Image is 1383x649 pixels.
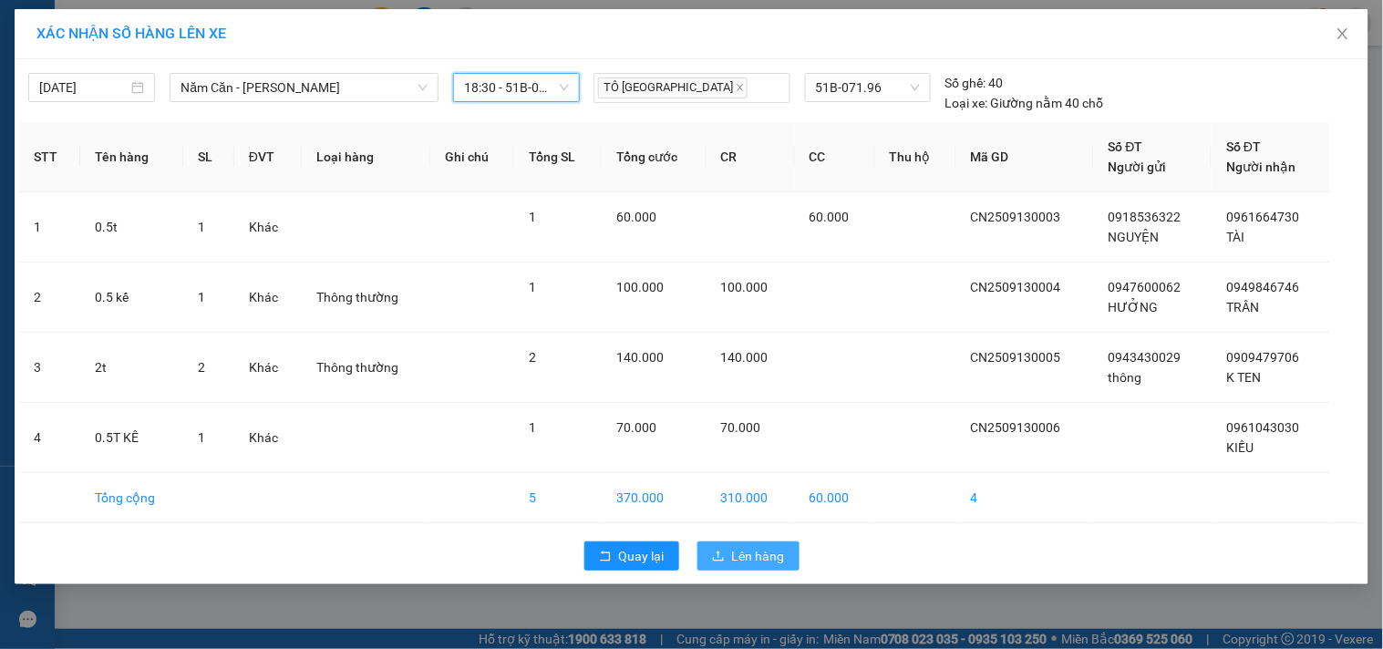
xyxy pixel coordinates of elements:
span: 0909479706 [1226,350,1299,365]
td: 0.5t [80,192,183,263]
span: 140.000 [721,350,769,365]
span: CN2509130003 [971,210,1061,224]
span: 60.000 [810,210,850,224]
img: logo.jpg [23,23,114,114]
span: 70.000 [721,420,761,435]
td: 1 [19,192,80,263]
li: 26 Phó Cơ Điều, Phường 12 [170,45,762,67]
span: thông [1109,370,1142,385]
span: Năm Căn - Hồ Chí Minh [181,74,428,101]
td: Khác [234,403,302,473]
td: Thông thường [302,263,430,333]
button: uploadLên hàng [697,541,800,571]
td: Khác [234,333,302,403]
th: Tổng SL [514,122,602,192]
span: Người nhận [1226,160,1295,174]
td: 4 [956,473,1094,523]
span: Số ghế: [945,73,986,93]
span: CN2509130006 [971,420,1061,435]
button: Close [1317,9,1368,60]
span: Số ĐT [1109,139,1143,154]
span: 1 [198,290,205,304]
span: 51B-071.96 [816,74,920,101]
th: Tên hàng [80,122,183,192]
span: 0918536322 [1109,210,1182,224]
span: K TEN [1226,370,1261,385]
td: 5 [514,473,602,523]
span: TÀI [1226,230,1244,244]
span: upload [712,550,725,564]
li: Hotline: 02839552959 [170,67,762,90]
span: Số ĐT [1226,139,1261,154]
span: close [1336,26,1350,41]
span: Loại xe: [945,93,988,113]
th: CC [795,122,875,192]
span: 140.000 [616,350,664,365]
span: Quay lại [619,546,665,566]
th: SL [183,122,233,192]
span: 1 [529,280,536,294]
span: Lên hàng [732,546,785,566]
td: Thông thường [302,333,430,403]
th: STT [19,122,80,192]
span: CN2509130004 [971,280,1061,294]
span: 18:30 - 51B-071.96 [464,74,569,101]
span: 0961664730 [1226,210,1299,224]
th: Mã GD [956,122,1094,192]
span: 1 [198,220,205,234]
button: rollbackQuay lại [584,541,679,571]
span: 60.000 [616,210,656,224]
span: 0947600062 [1109,280,1182,294]
div: 40 [945,73,1004,93]
span: TRÂN [1226,300,1259,314]
span: 1 [529,420,536,435]
span: CN2509130005 [971,350,1061,365]
td: 370.000 [602,473,706,523]
span: 70.000 [616,420,656,435]
span: 0943430029 [1109,350,1182,365]
span: 100.000 [721,280,769,294]
th: Loại hàng [302,122,430,192]
td: 3 [19,333,80,403]
b: GỬI : Trạm Cái Nước [23,132,253,162]
span: Người gửi [1109,160,1167,174]
span: 2 [198,360,205,375]
th: ĐVT [234,122,302,192]
td: 0.5T KÊ [80,403,183,473]
td: 0.5 kế [80,263,183,333]
td: 2 [19,263,80,333]
td: 60.000 [795,473,875,523]
th: CR [707,122,795,192]
span: 1 [198,430,205,445]
span: down [418,82,428,93]
span: TÔ [GEOGRAPHIC_DATA] [598,77,748,98]
span: 0961043030 [1226,420,1299,435]
td: 310.000 [707,473,795,523]
div: Giường nằm 40 chỗ [945,93,1104,113]
td: 2t [80,333,183,403]
span: 100.000 [616,280,664,294]
th: Thu hộ [875,122,956,192]
span: XÁC NHẬN SỐ HÀNG LÊN XE [36,25,226,42]
span: HƯỞNG [1109,300,1159,314]
span: close [736,83,745,92]
td: Khác [234,263,302,333]
input: 13/09/2025 [39,77,128,98]
span: NGUYỆN [1109,230,1160,244]
td: 4 [19,403,80,473]
span: 1 [529,210,536,224]
span: 0949846746 [1226,280,1299,294]
span: 2 [529,350,536,365]
td: Tổng cộng [80,473,183,523]
span: rollback [599,550,612,564]
td: Khác [234,192,302,263]
span: KIỀU [1226,440,1254,455]
th: Tổng cước [602,122,706,192]
th: Ghi chú [430,122,514,192]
